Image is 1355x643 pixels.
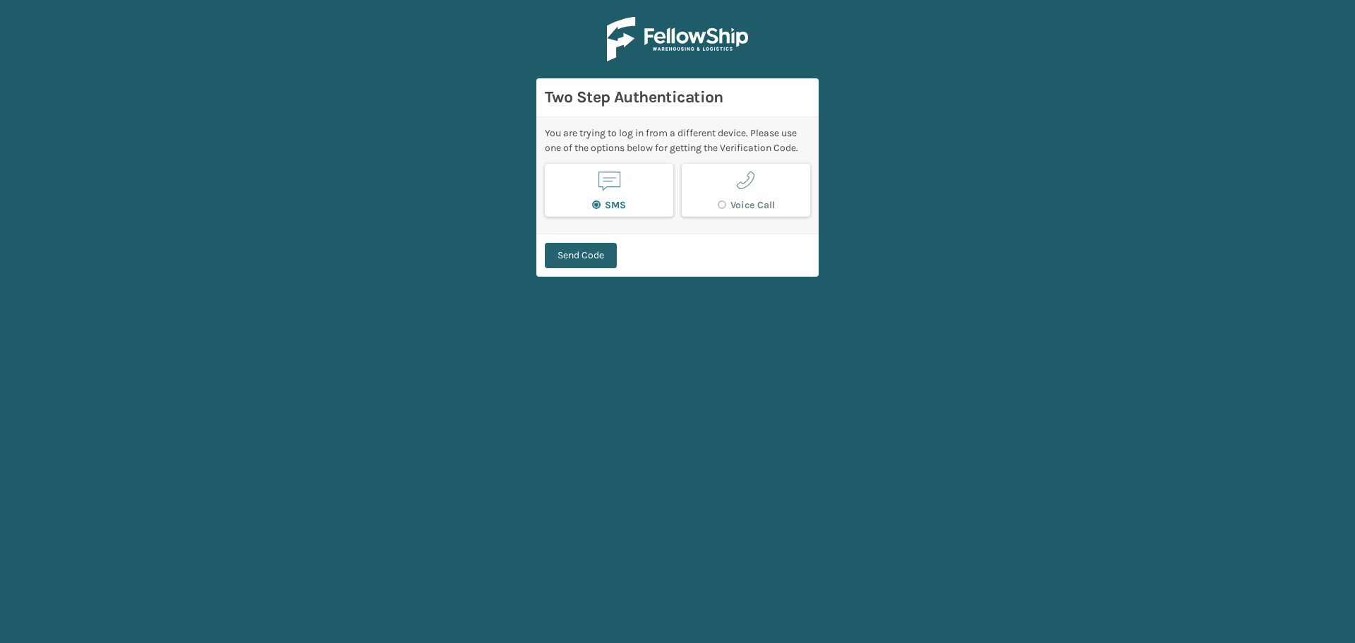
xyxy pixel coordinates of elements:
[545,87,810,108] h3: Two Step Authentication
[607,17,748,61] img: Logo
[718,199,775,211] label: Voice Call
[592,199,626,211] label: SMS
[545,243,617,268] button: Send Code
[545,126,810,155] div: You are trying to log in from a different device. Please use one of the options below for getting...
